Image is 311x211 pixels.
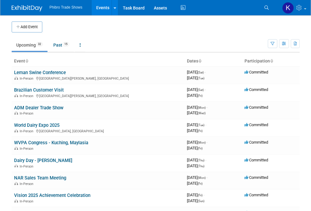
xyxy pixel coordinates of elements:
[14,128,182,133] div: [GEOGRAPHIC_DATA], [GEOGRAPHIC_DATA]
[36,42,43,47] span: 32
[14,158,72,163] a: Dairy Day - [PERSON_NAME]
[187,181,203,186] span: [DATE]
[198,71,204,74] span: (Sat)
[14,182,18,185] img: In-Person Event
[12,56,184,66] th: Event
[50,5,82,9] span: Phibro Trade Shows
[25,58,28,63] a: Sort by Event Name
[187,76,204,80] span: [DATE]
[198,147,203,150] span: (Fri)
[20,182,35,186] span: In-Person
[12,21,42,32] button: Add Event
[49,39,74,51] a: Past15
[14,147,18,150] img: In-Person Event
[198,94,203,97] span: (Fri)
[14,129,18,132] img: In-Person Event
[205,70,206,74] span: -
[63,42,69,47] span: 15
[203,193,204,197] span: -
[14,87,64,93] a: Brazilian Customer Visit
[20,199,35,203] span: In-Person
[198,194,203,197] span: (Fri)
[20,129,35,133] span: In-Person
[14,94,18,97] img: In-Person Event
[14,105,63,111] a: ADM Dealer Trade Show
[245,158,268,162] span: Committed
[187,158,206,162] span: [DATE]
[14,93,182,98] div: [GEOGRAPHIC_DATA][PERSON_NAME], [GEOGRAPHIC_DATA]
[187,93,203,98] span: [DATE]
[14,76,182,81] div: [GEOGRAPHIC_DATA][PERSON_NAME], [GEOGRAPHIC_DATA]
[14,140,88,145] a: WVPA Congress - Kuching, Maylasia
[242,56,300,66] th: Participation
[187,146,203,150] span: [DATE]
[198,141,206,144] span: (Mon)
[187,70,206,74] span: [DATE]
[184,56,242,66] th: Dates
[245,70,268,74] span: Committed
[12,5,42,11] img: ExhibitDay
[207,175,207,180] span: -
[198,182,203,185] span: (Fri)
[187,105,207,110] span: [DATE]
[187,175,207,180] span: [DATE]
[14,164,18,168] img: In-Person Event
[14,122,59,128] a: World Dairy Expo 2025
[14,175,66,181] a: NAR Sales Team Meeting
[14,111,18,115] img: In-Person Event
[187,198,204,203] span: [DATE]
[198,123,204,127] span: (Tue)
[14,70,66,75] a: Leman Swine Conference
[245,87,268,92] span: Committed
[20,111,35,115] span: In-Person
[245,175,268,180] span: Committed
[20,147,35,151] span: In-Person
[14,77,18,80] img: In-Person Event
[282,2,294,14] img: Karol Ehmen
[14,199,18,202] img: In-Person Event
[198,77,204,80] span: (Tue)
[187,128,203,133] span: [DATE]
[198,111,206,115] span: (Wed)
[187,122,206,127] span: [DATE]
[245,122,268,127] span: Committed
[205,87,206,92] span: -
[205,158,206,162] span: -
[245,140,268,145] span: Committed
[187,140,207,145] span: [DATE]
[198,88,204,92] span: (Sat)
[207,140,207,145] span: -
[20,77,35,81] span: In-Person
[12,39,47,51] a: Upcoming32
[198,199,204,203] span: (Sun)
[207,105,207,110] span: -
[187,87,206,92] span: [DATE]
[198,106,206,109] span: (Mon)
[245,193,268,197] span: Committed
[187,111,206,115] span: [DATE]
[198,159,204,162] span: (Thu)
[205,122,206,127] span: -
[20,164,35,168] span: In-Person
[270,58,273,63] a: Sort by Participation Type
[198,129,203,133] span: (Fri)
[14,193,90,198] a: Vision 2025 Achievement Celebration
[198,58,201,63] a: Sort by Start Date
[187,193,204,197] span: [DATE]
[187,164,204,168] span: [DATE]
[245,105,268,110] span: Committed
[20,94,35,98] span: In-Person
[198,176,206,179] span: (Mon)
[198,164,204,168] span: (Thu)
